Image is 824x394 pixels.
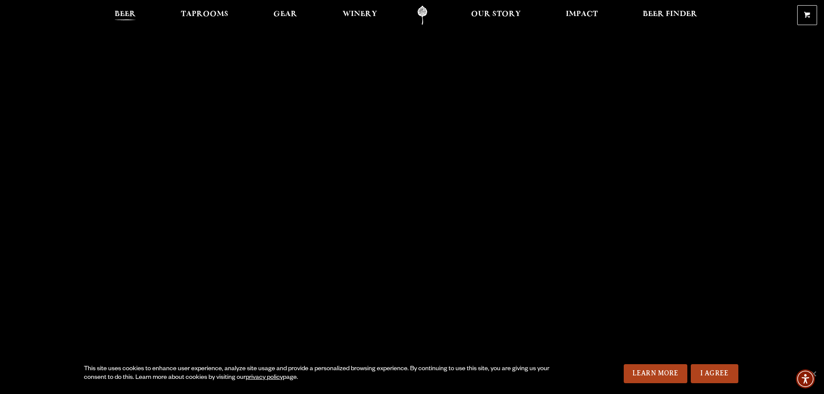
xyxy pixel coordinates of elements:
a: I Agree [691,364,738,383]
a: Winery [337,6,383,25]
span: Gear [273,11,297,18]
span: Taprooms [181,11,228,18]
a: Taprooms [175,6,234,25]
div: This site uses cookies to enhance user experience, analyze site usage and provide a personalized ... [84,365,552,382]
a: Odell Home [406,6,439,25]
div: Accessibility Menu [796,369,815,388]
a: Learn More [624,364,687,383]
span: Winery [343,11,377,18]
a: Beer Finder [637,6,703,25]
a: privacy policy [246,375,283,381]
a: Impact [560,6,603,25]
span: Impact [566,11,598,18]
a: Beer [109,6,141,25]
span: Our Story [471,11,521,18]
a: Gear [268,6,303,25]
span: Beer Finder [643,11,697,18]
span: Beer [115,11,136,18]
a: Our Story [465,6,526,25]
